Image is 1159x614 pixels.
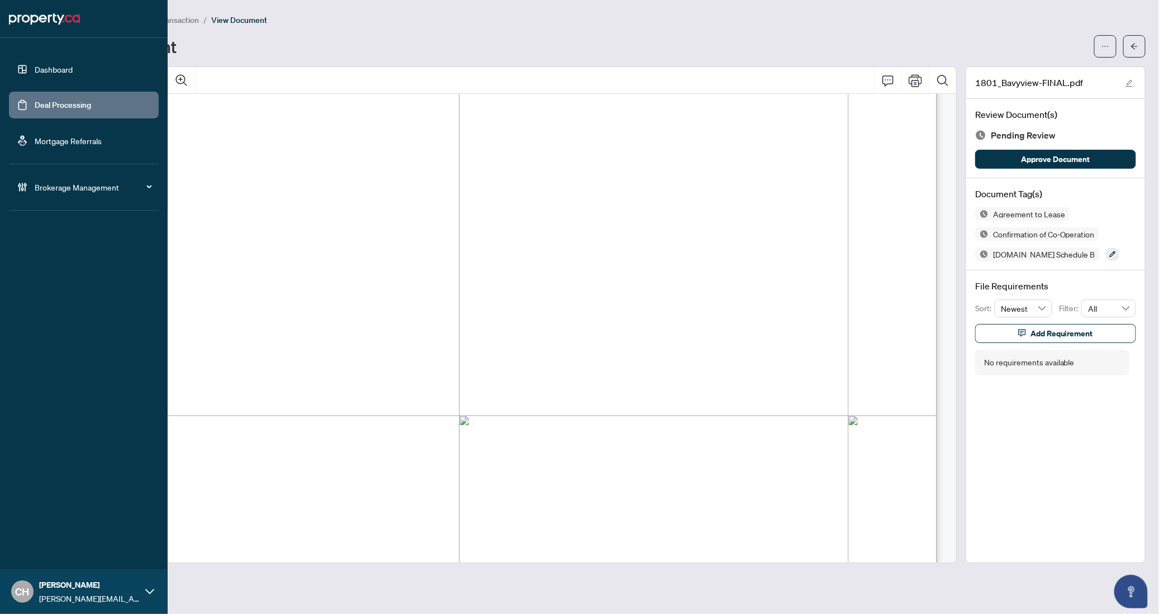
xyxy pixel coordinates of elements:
[139,15,199,25] span: View Transaction
[989,250,1100,258] span: [DOMAIN_NAME] Schedule B
[16,584,30,599] span: CH
[975,227,989,241] img: Status Icon
[989,210,1070,218] span: Agreement to Lease
[975,76,1084,89] span: 1801_Bavyview-FINAL.pdf
[984,356,1075,369] div: No requirements available
[35,100,91,110] a: Deal Processing
[35,64,73,74] a: Dashboard
[211,15,267,25] span: View Document
[989,230,1099,238] span: Confirmation of Co-Operation
[975,302,995,315] p: Sort:
[35,136,102,146] a: Mortgage Referrals
[975,207,989,221] img: Status Icon
[203,13,207,26] li: /
[975,324,1136,343] button: Add Requirement
[1088,300,1129,317] span: All
[1125,79,1133,87] span: edit
[1114,575,1148,608] button: Open asap
[1022,150,1090,168] span: Approve Document
[1101,42,1109,50] span: ellipsis
[975,130,986,141] img: Document Status
[1030,325,1093,342] span: Add Requirement
[991,128,1056,143] span: Pending Review
[9,10,80,28] img: logo
[35,181,151,193] span: Brokerage Management
[39,579,140,591] span: [PERSON_NAME]
[39,592,140,605] span: [PERSON_NAME][EMAIL_ADDRESS][DOMAIN_NAME]
[975,187,1136,201] h4: Document Tag(s)
[975,108,1136,121] h4: Review Document(s)
[1059,302,1081,315] p: Filter:
[975,150,1136,169] button: Approve Document
[1001,300,1046,317] span: Newest
[1130,42,1138,50] span: arrow-left
[975,247,989,261] img: Status Icon
[975,279,1136,293] h4: File Requirements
